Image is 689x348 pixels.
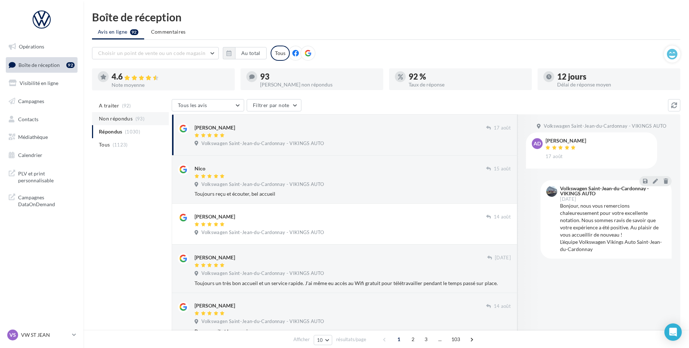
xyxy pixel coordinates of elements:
[151,28,186,35] span: Commentaires
[235,47,267,59] button: Au total
[195,213,235,220] div: [PERSON_NAME]
[4,130,79,145] a: Médiathèque
[172,99,244,111] button: Tous les avis
[66,62,75,68] div: 92
[664,323,682,341] div: Open Intercom Messenger
[4,39,79,54] a: Opérations
[409,73,526,81] div: 92 %
[99,102,119,109] span: A traiter
[4,112,79,127] a: Contacts
[420,334,432,345] span: 3
[92,47,219,59] button: Choisir un point de vente ou un code magasin
[4,76,79,91] a: Visibilité en ligne
[9,331,16,339] span: VS
[92,12,680,22] div: Boîte de réception
[494,125,511,131] span: 17 août
[560,202,666,253] div: Bonjour, nous vous remercions chaleureusement pour votre excellente notation. Nous sommes ravis d...
[407,334,419,345] span: 2
[448,334,463,345] span: 103
[4,190,79,211] a: Campagnes DataOnDemand
[409,82,526,87] div: Taux de réponse
[557,82,675,87] div: Délai de réponse moyen
[20,80,58,86] span: Visibilité en ligne
[6,328,78,342] a: VS VW ST JEAN
[336,336,366,343] span: résultats/page
[99,141,110,148] span: Tous
[18,61,60,68] span: Boîte de réception
[122,103,131,109] span: (92)
[201,318,324,325] span: Volkswagen Saint-Jean-du-Cardonnay - VIKINGS AUTO
[4,148,79,163] a: Calendrier
[247,99,301,111] button: Filtrer par note
[18,98,44,104] span: Campagnes
[135,116,145,122] span: (93)
[293,336,310,343] span: Afficher
[4,166,79,187] a: PLV et print personnalisable
[18,116,38,122] span: Contacts
[314,335,332,345] button: 10
[18,152,42,158] span: Calendrier
[201,181,324,188] span: Volkswagen Saint-Jean-du-Cardonnay - VIKINGS AUTO
[271,46,290,61] div: Tous
[494,214,511,220] span: 14 août
[544,123,666,130] span: Volkswagen Saint-Jean-du-Cardonnay - VIKINGS AUTO
[195,280,511,287] div: Toujours un très bon accueil et un service rapide. J'ai même eu accès au Wifi gratuit pour télétr...
[113,142,128,148] span: (1123)
[495,255,511,261] span: [DATE]
[546,138,586,143] div: [PERSON_NAME]
[195,190,511,198] div: Toujours reçu et écouter, bel accueil
[112,82,229,88] div: Note moyenne
[494,166,511,172] span: 15 août
[98,50,205,56] span: Choisir un point de vente ou un code magasin
[560,197,576,201] span: [DATE]
[557,73,675,81] div: 12 jours
[260,82,377,87] div: [PERSON_NAME] non répondus
[195,124,235,131] div: [PERSON_NAME]
[317,337,323,343] span: 10
[201,140,324,147] span: Volkswagen Saint-Jean-du-Cardonnay - VIKINGS AUTO
[99,115,133,122] span: Non répondus
[18,169,75,184] span: PLV et print personnalisable
[195,165,205,172] div: Nico
[434,334,446,345] span: ...
[223,47,267,59] button: Au total
[4,94,79,109] a: Campagnes
[18,134,48,140] span: Médiathèque
[494,303,511,310] span: 14 août
[560,186,664,196] div: Volkswagen Saint-Jean-du-Cardonnay - VIKINGS AUTO
[195,328,511,335] div: Bon accueil et bon service
[195,302,235,309] div: [PERSON_NAME]
[178,102,207,108] span: Tous les avis
[19,43,44,50] span: Opérations
[112,73,229,81] div: 4.6
[393,334,405,345] span: 1
[195,254,235,261] div: [PERSON_NAME]
[21,331,69,339] p: VW ST JEAN
[18,192,75,208] span: Campagnes DataOnDemand
[534,140,541,147] span: AD
[201,229,324,236] span: Volkswagen Saint-Jean-du-Cardonnay - VIKINGS AUTO
[4,57,79,73] a: Boîte de réception92
[260,73,377,81] div: 93
[201,270,324,277] span: Volkswagen Saint-Jean-du-Cardonnay - VIKINGS AUTO
[546,153,563,160] span: 17 août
